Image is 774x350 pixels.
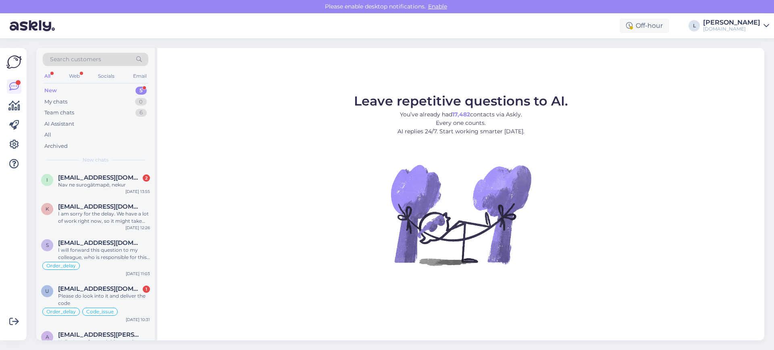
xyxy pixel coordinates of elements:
[86,309,114,314] span: Code_issue
[44,131,51,139] div: All
[135,87,147,95] div: 5
[46,309,76,314] span: Order_delay
[44,142,68,150] div: Archived
[452,111,470,118] b: 17,482
[43,71,52,81] div: All
[6,54,22,70] img: Askly Logo
[44,87,57,95] div: New
[83,156,108,164] span: New chats
[58,331,142,338] span: ants.turkson@gmail.com
[126,317,150,323] div: [DATE] 10:31
[703,19,760,26] div: [PERSON_NAME]
[58,246,150,261] div: I will forward this question to my colleague, who is responsible for this. The reply will be here...
[426,3,449,10] span: Enable
[46,263,76,268] span: Order_delay
[44,120,74,128] div: AI Assistant
[44,98,67,106] div: My chats
[135,98,147,106] div: 0
[58,174,142,181] span: ivanovsm277@gmail.com
[46,177,48,183] span: i
[58,239,142,246] span: stanislavcikainese49@gmail.com
[354,110,568,136] p: You’ve already had contacts via Askly. Every one counts. AI replies 24/7. Start working smarter [...
[96,71,116,81] div: Socials
[620,19,669,33] div: Off-hour
[58,181,150,188] div: Nav ne surogātmapē, nekur
[354,93,568,109] span: Leave repetitive questions to AI.
[388,142,533,287] img: No Chat active
[143,174,150,182] div: 2
[143,286,150,293] div: 1
[58,203,142,210] span: kaspersuurorg@gmail.com
[689,20,700,31] div: L
[58,210,150,225] div: I am sorry for the delay. We have a lot of work right now, so it might take longer to send your o...
[50,55,101,64] span: Search customers
[131,71,148,81] div: Email
[46,206,49,212] span: k
[58,292,150,307] div: Please do look into it and deliver the code
[126,271,150,277] div: [DATE] 11:03
[703,26,760,32] div: [DOMAIN_NAME]
[67,71,81,81] div: Web
[135,109,147,117] div: 6
[58,285,142,292] span: uleesment@gmail.com
[46,242,49,248] span: s
[46,334,49,340] span: a
[703,19,769,32] a: [PERSON_NAME][DOMAIN_NAME]
[45,288,49,294] span: u
[125,188,150,195] div: [DATE] 13:55
[44,109,74,117] div: Team chats
[125,225,150,231] div: [DATE] 12:26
